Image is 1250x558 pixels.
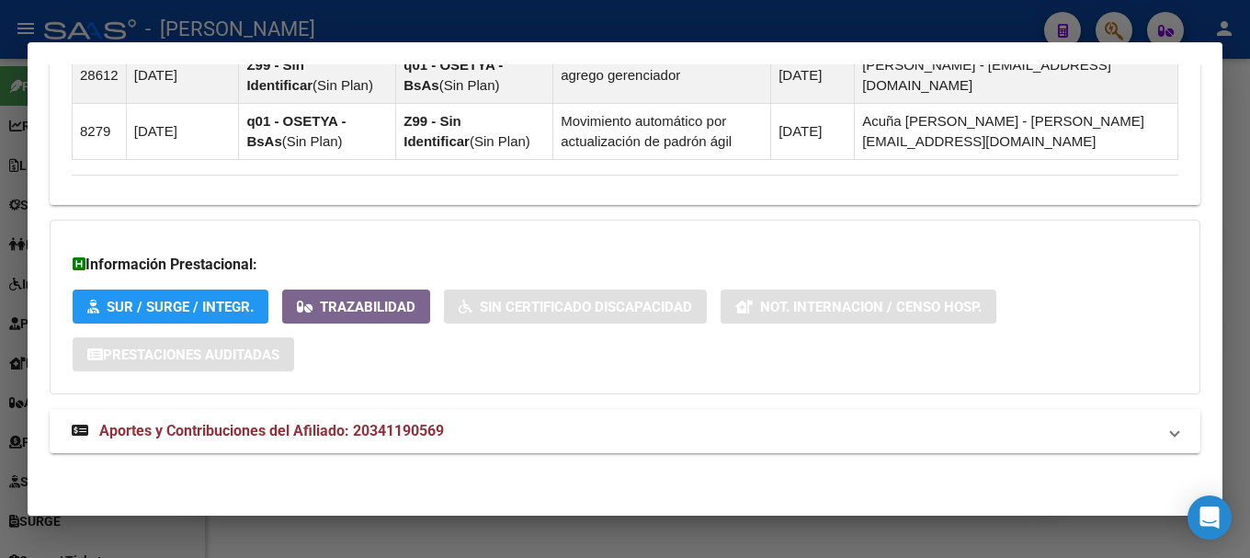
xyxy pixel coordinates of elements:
span: Sin Plan [474,133,526,149]
td: ( ) [239,47,396,103]
td: [DATE] [126,103,239,159]
button: Sin Certificado Discapacidad [444,290,707,324]
td: ( ) [396,47,553,103]
span: Not. Internacion / Censo Hosp. [760,299,982,315]
span: Prestaciones Auditadas [103,347,279,363]
button: Prestaciones Auditadas [73,337,294,371]
td: Acuña [PERSON_NAME] - [PERSON_NAME][EMAIL_ADDRESS][DOMAIN_NAME] [855,103,1178,159]
td: ( ) [396,103,553,159]
span: Trazabilidad [320,299,415,315]
strong: Z99 - Sin Identificar [246,57,312,93]
mat-expansion-panel-header: Aportes y Contribuciones del Afiliado: 20341190569 [50,409,1200,453]
td: ( ) [239,103,396,159]
td: 28612 [73,47,127,103]
span: Aportes y Contribuciones del Afiliado: 20341190569 [99,422,444,439]
span: Sin Plan [287,133,338,149]
td: [PERSON_NAME] - [EMAIL_ADDRESS][DOMAIN_NAME] [855,47,1178,103]
button: SUR / SURGE / INTEGR. [73,290,268,324]
td: [DATE] [771,103,855,159]
div: Open Intercom Messenger [1187,495,1232,540]
span: Sin Certificado Discapacidad [480,299,692,315]
button: Trazabilidad [282,290,430,324]
strong: Z99 - Sin Identificar [403,113,470,149]
strong: q01 - OSETYA - BsAs [246,113,346,149]
h3: Información Prestacional: [73,254,1177,276]
button: Not. Internacion / Censo Hosp. [721,290,996,324]
td: agrego gerenciador [553,47,771,103]
strong: q01 - OSETYA - BsAs [403,57,503,93]
td: [DATE] [771,47,855,103]
span: Sin Plan [444,77,495,93]
span: SUR / SURGE / INTEGR. [107,299,254,315]
td: [DATE] [126,47,239,103]
td: 8279 [73,103,127,159]
td: Movimiento automático por actualización de padrón ágil [553,103,771,159]
span: Sin Plan [317,77,369,93]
